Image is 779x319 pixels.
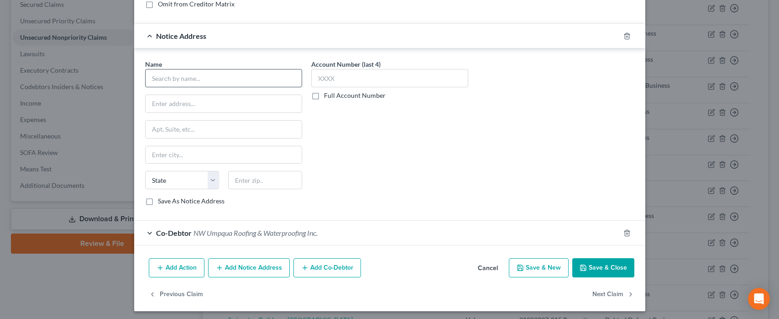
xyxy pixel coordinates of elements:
[509,258,569,277] button: Save & New
[145,69,302,87] input: Search by name...
[471,259,505,277] button: Cancel
[146,95,302,112] input: Enter address...
[146,121,302,138] input: Apt, Suite, etc...
[149,258,204,277] button: Add Action
[145,60,162,68] span: Name
[748,288,770,310] div: Open Intercom Messenger
[193,229,318,237] span: NW Umpqua Roofing & Waterproofing Inc.
[592,285,634,304] button: Next Claim
[146,146,302,164] input: Enter city...
[324,91,386,100] label: Full Account Number
[156,32,206,40] span: Notice Address
[311,59,381,69] label: Account Number (last 4)
[311,69,468,87] input: XXXX
[208,258,290,277] button: Add Notice Address
[293,258,361,277] button: Add Co-Debtor
[572,258,634,277] button: Save & Close
[228,171,302,189] input: Enter zip..
[158,197,225,206] label: Save As Notice Address
[149,285,203,304] button: Previous Claim
[156,229,192,237] span: Co-Debtor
